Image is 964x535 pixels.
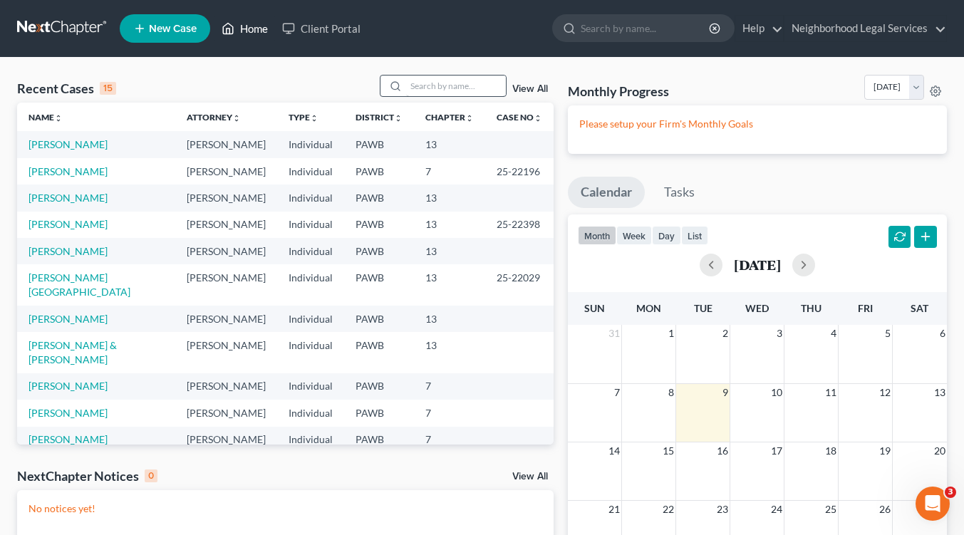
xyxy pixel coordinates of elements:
td: PAWB [344,264,414,305]
a: [PERSON_NAME] [28,313,108,325]
span: 15 [661,442,675,459]
input: Search by name... [406,76,506,96]
td: 13 [414,238,485,264]
span: 13 [933,384,947,401]
span: Sun [584,302,605,314]
td: 25-22196 [485,158,554,185]
td: Individual [277,238,344,264]
td: PAWB [344,131,414,157]
td: PAWB [344,212,414,238]
a: Attorneyunfold_more [187,112,241,123]
td: [PERSON_NAME] [175,158,277,185]
i: unfold_more [54,114,63,123]
span: 14 [607,442,621,459]
span: 19 [878,442,892,459]
td: 7 [414,400,485,426]
td: 7 [414,158,485,185]
span: 31 [607,325,621,342]
td: 13 [414,264,485,305]
span: 17 [769,442,784,459]
a: [PERSON_NAME][GEOGRAPHIC_DATA] [28,271,130,298]
iframe: Intercom live chat [916,487,950,521]
span: 23 [715,501,730,518]
button: month [578,226,616,245]
a: [PERSON_NAME] & [PERSON_NAME] [28,339,117,365]
h2: [DATE] [734,257,781,272]
td: 13 [414,131,485,157]
i: unfold_more [232,114,241,123]
span: 2 [721,325,730,342]
span: Thu [801,302,822,314]
a: View All [512,472,548,482]
a: Districtunfold_more [356,112,403,123]
a: View All [512,84,548,94]
span: 25 [824,501,838,518]
td: PAWB [344,238,414,264]
i: unfold_more [465,114,474,123]
a: Calendar [568,177,645,208]
td: [PERSON_NAME] [175,131,277,157]
span: 5 [883,325,892,342]
span: 21 [607,501,621,518]
td: Individual [277,264,344,305]
span: 26 [878,501,892,518]
td: 7 [414,427,485,453]
div: 0 [145,469,157,482]
td: PAWB [344,332,414,373]
div: NextChapter Notices [17,467,157,484]
p: No notices yet! [28,502,542,516]
div: 15 [100,82,116,95]
span: 22 [661,501,675,518]
span: 4 [829,325,838,342]
a: [PERSON_NAME] [28,407,108,419]
td: Individual [277,212,344,238]
span: 7 [613,384,621,401]
td: Individual [277,373,344,400]
td: 13 [414,185,485,211]
td: 13 [414,306,485,332]
a: Home [214,16,275,41]
td: 25-22398 [485,212,554,238]
a: Case Nounfold_more [497,112,542,123]
p: Please setup your Firm's Monthly Goals [579,117,936,131]
span: 8 [667,384,675,401]
span: New Case [149,24,197,34]
td: PAWB [344,306,414,332]
span: Tue [694,302,712,314]
td: [PERSON_NAME] [175,306,277,332]
td: [PERSON_NAME] [175,185,277,211]
a: Tasks [651,177,708,208]
i: unfold_more [534,114,542,123]
td: PAWB [344,427,414,453]
span: Wed [745,302,769,314]
td: [PERSON_NAME] [175,373,277,400]
span: 20 [933,442,947,459]
span: 6 [938,325,947,342]
button: day [652,226,681,245]
td: PAWB [344,185,414,211]
td: [PERSON_NAME] [175,212,277,238]
span: 24 [769,501,784,518]
a: [PERSON_NAME] [28,218,108,230]
a: [PERSON_NAME] [28,192,108,204]
a: Chapterunfold_more [425,112,474,123]
td: Individual [277,400,344,426]
h3: Monthly Progress [568,83,669,100]
span: 3 [775,325,784,342]
td: Individual [277,158,344,185]
td: Individual [277,131,344,157]
span: 18 [824,442,838,459]
td: 7 [414,373,485,400]
div: Recent Cases [17,80,116,97]
a: Typeunfold_more [289,112,318,123]
a: Neighborhood Legal Services [784,16,946,41]
span: Fri [858,302,873,314]
td: [PERSON_NAME] [175,400,277,426]
td: 25-22029 [485,264,554,305]
span: 9 [721,384,730,401]
td: [PERSON_NAME] [175,427,277,453]
button: week [616,226,652,245]
span: 1 [667,325,675,342]
input: Search by name... [581,15,711,41]
button: list [681,226,708,245]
